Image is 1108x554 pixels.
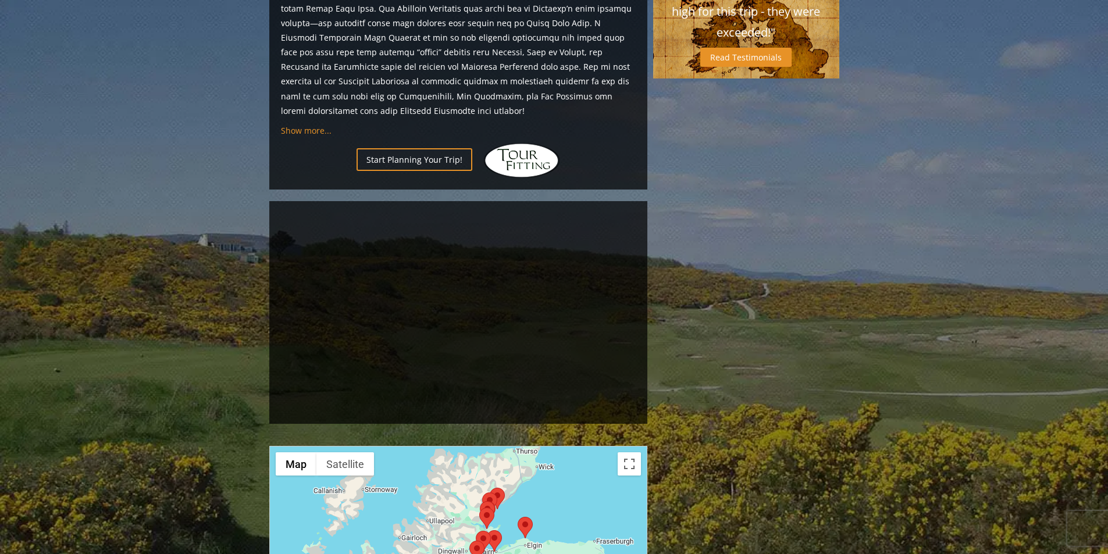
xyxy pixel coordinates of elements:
[484,143,560,178] img: Hidden Links
[357,148,472,171] a: Start Planning Your Trip!
[281,213,636,412] iframe: Sir-Nick-on-Highlands
[281,125,332,136] a: Show more...
[700,48,792,67] a: Read Testimonials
